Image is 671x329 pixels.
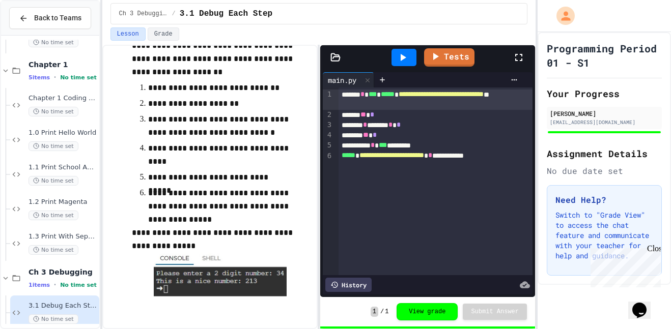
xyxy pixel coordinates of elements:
span: Ch 3 Debugging [29,267,97,277]
span: No time set [29,245,78,255]
h2: Assignment Details [547,146,662,161]
span: 1.3 Print With Separation [29,232,97,241]
span: Back to Teams [34,13,81,23]
div: [EMAIL_ADDRESS][DOMAIN_NAME] [550,118,659,126]
button: Submit Answer [463,304,527,320]
span: No time set [29,314,78,324]
iframe: chat widget [586,244,661,287]
div: 4 [323,130,333,140]
span: Chapter 1 Coding Notes [29,94,97,103]
span: 3.1 Debug Each Step [29,302,97,310]
h2: Your Progress [547,86,662,101]
span: Ch 3 Debugging [119,10,168,18]
span: 1 items [29,282,50,288]
iframe: chat widget [628,288,661,319]
span: 3.1 Debug Each Step [180,8,272,20]
p: Switch to "Grade View" to access the chat feature and communicate with your teacher for help and ... [555,210,653,261]
span: No time set [60,282,97,288]
span: / [172,10,176,18]
span: No time set [29,38,78,47]
div: 2 [323,110,333,120]
span: No time set [29,211,78,220]
span: • [54,73,56,81]
span: No time set [29,141,78,151]
span: 1.1 Print School Announcements [29,163,97,172]
div: My Account [546,4,577,27]
span: No time set [29,176,78,186]
a: Tests [424,48,474,67]
span: 1.2 Print Magenta [29,198,97,206]
div: 1 [323,89,333,110]
div: main.py [323,72,374,87]
span: No time set [29,107,78,116]
div: 5 [323,140,333,151]
h3: Need Help? [555,194,653,206]
div: [PERSON_NAME] [550,109,659,118]
h1: Programming Period 01 - S1 [547,41,662,70]
div: 6 [323,151,333,161]
div: No due date set [547,165,662,177]
span: 5 items [29,74,50,81]
button: Back to Teams [9,7,91,29]
span: 1 [371,307,378,317]
span: Submit Answer [471,308,519,316]
span: No time set [60,74,97,81]
span: 1 [385,308,388,316]
span: / [380,308,384,316]
span: 1.0 Print Hello World [29,129,97,137]
span: Chapter 1 [29,60,97,69]
span: • [54,281,56,289]
button: Lesson [110,27,146,41]
div: 3 [323,120,333,130]
button: View grade [397,303,458,320]
div: History [325,278,372,292]
div: main.py [323,75,361,85]
div: Chat with us now!Close [4,4,70,65]
button: Grade [148,27,179,41]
